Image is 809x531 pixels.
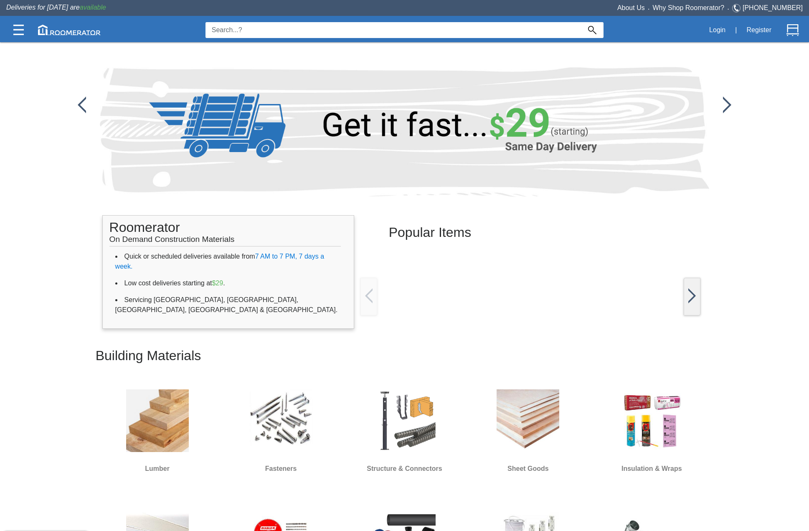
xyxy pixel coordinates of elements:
[105,383,210,479] a: Lumber
[109,216,341,246] h1: Roomerator
[645,7,653,11] span: •
[497,389,559,452] img: Sheet_Good.jpg
[476,383,580,479] a: Sheet Goods
[373,389,436,452] img: S&H.jpg
[229,383,333,479] a: Fasteners
[13,25,24,35] img: Categories.svg
[723,97,731,113] img: /app/images/Buttons/favicon.jpg
[617,4,645,11] a: About Us
[115,248,341,275] li: Quick or scheduled deliveries available from
[786,24,799,36] img: Cart.svg
[109,231,235,244] span: On Demand Construction Materials
[688,288,696,303] img: /app/images/Buttons/favicon.jpg
[352,463,456,474] h6: Structure & Connectors
[620,389,683,452] img: Insulation.jpg
[212,279,223,287] span: $29
[724,7,732,11] span: •
[105,463,210,474] h6: Lumber
[599,383,704,479] a: Insulation & Wraps
[352,383,456,479] a: Structure & Connectors
[78,97,86,113] img: /app/images/Buttons/favicon.jpg
[653,4,725,11] a: Why Shop Roomerator?
[80,4,106,11] span: available
[730,21,742,39] div: |
[38,25,101,35] img: roomerator-logo.svg
[6,4,106,11] span: Deliveries for [DATE] are
[588,26,596,34] img: Search_Icon.svg
[96,342,714,370] h2: Building Materials
[599,463,704,474] h6: Insulation & Wraps
[126,389,189,452] img: Lumber.jpg
[743,4,803,11] a: [PHONE_NUMBER]
[389,218,672,246] h2: Popular Items
[115,292,341,318] li: Servicing [GEOGRAPHIC_DATA], [GEOGRAPHIC_DATA], [GEOGRAPHIC_DATA], [GEOGRAPHIC_DATA] & [GEOGRAPHI...
[229,463,333,474] h6: Fasteners
[250,389,312,452] img: Screw.jpg
[732,3,743,13] img: Telephone.svg
[365,288,373,303] img: /app/images/Buttons/favicon.jpg
[705,21,730,39] button: Login
[115,275,341,292] li: Low cost deliveries starting at .
[205,22,581,38] input: Search...?
[742,21,776,39] button: Register
[476,463,580,474] h6: Sheet Goods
